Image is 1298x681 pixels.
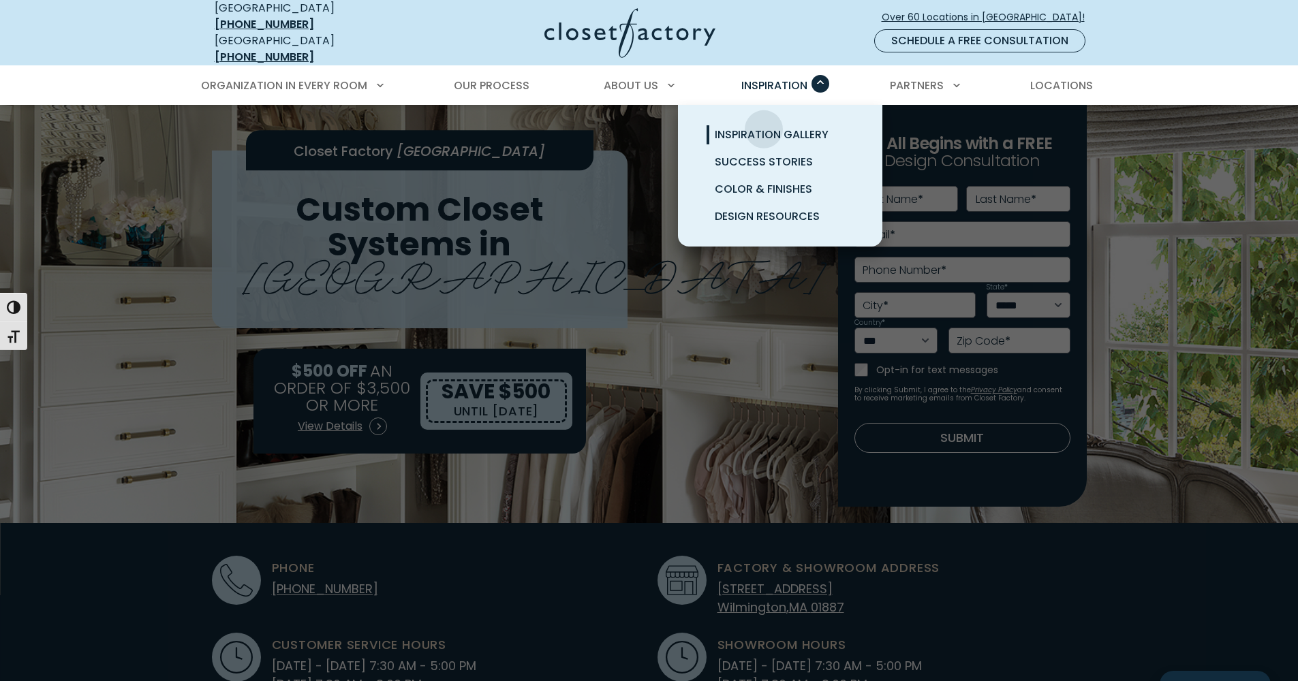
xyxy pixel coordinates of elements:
[882,10,1096,25] span: Over 60 Locations in [GEOGRAPHIC_DATA]!
[191,67,1107,105] nav: Primary Menu
[715,181,812,197] span: Color & Finishes
[874,29,1085,52] a: Schedule a Free Consultation
[715,154,813,170] span: Success Stories
[678,105,882,247] ul: Inspiration submenu
[741,78,807,93] span: Inspiration
[890,78,944,93] span: Partners
[215,49,314,65] a: [PHONE_NUMBER]
[715,127,829,142] span: Inspiration Gallery
[201,78,367,93] span: Organization in Every Room
[1030,78,1093,93] span: Locations
[715,208,820,224] span: Design Resources
[881,5,1096,29] a: Over 60 Locations in [GEOGRAPHIC_DATA]!
[215,33,412,65] div: [GEOGRAPHIC_DATA]
[604,78,658,93] span: About Us
[454,78,529,93] span: Our Process
[544,8,715,58] img: Closet Factory Logo
[215,16,314,32] a: [PHONE_NUMBER]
